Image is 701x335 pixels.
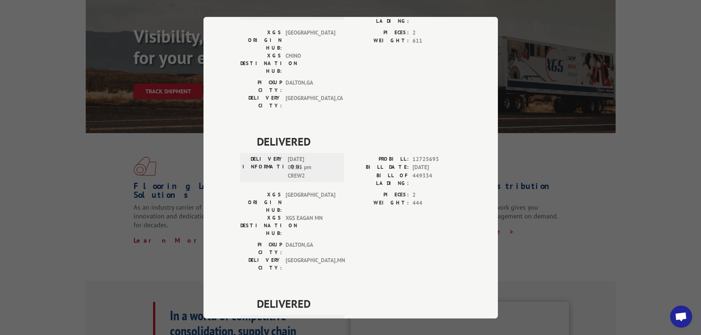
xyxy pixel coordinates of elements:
[413,37,461,45] span: 611
[413,28,461,37] span: 2
[351,171,409,187] label: BILL OF LADING:
[240,240,282,256] label: PICKUP CITY:
[286,28,335,51] span: [GEOGRAPHIC_DATA]
[240,94,282,109] label: DELIVERY CITY:
[286,190,335,214] span: [GEOGRAPHIC_DATA]
[351,199,409,207] label: WEIGHT:
[351,190,409,199] label: PIECES:
[413,190,461,199] span: 2
[351,9,409,25] label: BILL OF LADING:
[351,37,409,45] label: WEIGHT:
[351,155,409,163] label: PROBILL:
[240,190,282,214] label: XGS ORIGIN HUB:
[240,214,282,237] label: XGS DESTINATION HUB:
[286,51,335,75] span: CHINO
[257,133,461,149] span: DELIVERED
[351,28,409,37] label: PIECES:
[286,214,335,237] span: XGS EAGAN MN
[286,240,335,256] span: DALTON , GA
[413,9,461,25] span: 449334
[413,155,461,163] span: 12725693
[413,317,461,325] span: 17601805
[351,317,409,325] label: PROBILL:
[351,163,409,172] label: BILL DATE:
[286,256,335,271] span: [GEOGRAPHIC_DATA] , MN
[240,256,282,271] label: DELIVERY CITY:
[286,94,335,109] span: [GEOGRAPHIC_DATA] , CA
[240,28,282,51] label: XGS ORIGIN HUB:
[240,51,282,75] label: XGS DESTINATION HUB:
[288,155,337,180] span: [DATE] 01:15 pm CREW2
[240,78,282,94] label: PICKUP CITY:
[413,163,461,172] span: [DATE]
[670,306,692,328] div: Open chat
[286,78,335,94] span: DALTON , GA
[242,155,284,180] label: DELIVERY INFORMATION:
[413,199,461,207] span: 444
[257,295,461,311] span: DELIVERED
[413,171,461,187] span: 449334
